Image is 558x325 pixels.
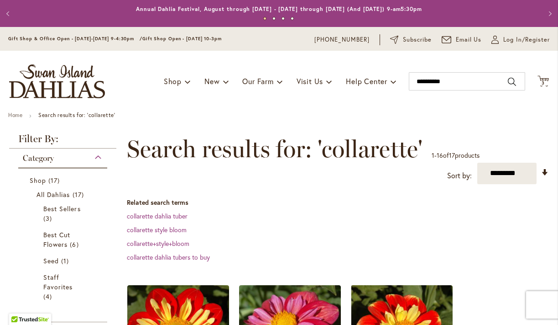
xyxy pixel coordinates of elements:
[70,240,81,249] span: 6
[37,190,70,199] span: All Dahlias
[43,204,84,223] a: Best Sellers
[263,17,266,20] button: 1 of 4
[43,256,84,266] a: Seed
[449,151,455,160] span: 17
[314,35,370,44] a: [PHONE_NUMBER]
[442,35,482,44] a: Email Us
[390,35,432,44] a: Subscribe
[43,273,73,291] span: Staff Favorites
[8,36,142,42] span: Gift Shop & Office Open - [DATE]-[DATE] 9-4:30pm /
[242,76,273,86] span: Our Farm
[37,190,91,199] a: All Dahlias
[9,64,105,98] a: store logo
[127,135,422,163] span: Search results for: 'collarette'
[61,256,71,266] span: 1
[537,75,549,88] button: 3
[23,153,54,163] span: Category
[164,76,182,86] span: Shop
[30,176,46,185] span: Shop
[542,80,545,86] span: 3
[43,230,84,249] a: Best Cut Flowers
[43,213,54,223] span: 3
[43,204,81,213] span: Best Sellers
[48,176,62,185] span: 17
[456,35,482,44] span: Email Us
[282,17,285,20] button: 3 of 4
[127,212,188,220] a: collarette dahlia tuber
[432,148,480,163] p: - of products
[43,230,70,249] span: Best Cut Flowers
[291,17,294,20] button: 4 of 4
[43,272,84,301] a: Staff Favorites
[447,167,472,184] label: Sort by:
[403,35,432,44] span: Subscribe
[346,76,387,86] span: Help Center
[43,256,59,265] span: Seed
[503,35,550,44] span: Log In/Register
[127,225,187,234] a: collarette style bloom
[43,292,54,301] span: 4
[73,190,86,199] span: 17
[272,17,276,20] button: 2 of 4
[491,35,550,44] a: Log In/Register
[136,5,422,12] a: Annual Dahlia Festival, August through [DATE] - [DATE] through [DATE] (And [DATE]) 9-am5:30pm
[8,112,22,118] a: Home
[30,176,98,185] a: Shop
[38,112,115,118] strong: Search results for: 'collarette'
[127,198,549,207] dt: Related search terms
[9,134,116,149] strong: Filter By:
[142,36,222,42] span: Gift Shop Open - [DATE] 10-3pm
[540,5,558,23] button: Next
[437,151,443,160] span: 16
[297,76,323,86] span: Visit Us
[127,239,189,248] a: collarette+style+bloom
[127,253,210,261] a: collarette dahlia tubers to buy
[432,151,434,160] span: 1
[204,76,219,86] span: New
